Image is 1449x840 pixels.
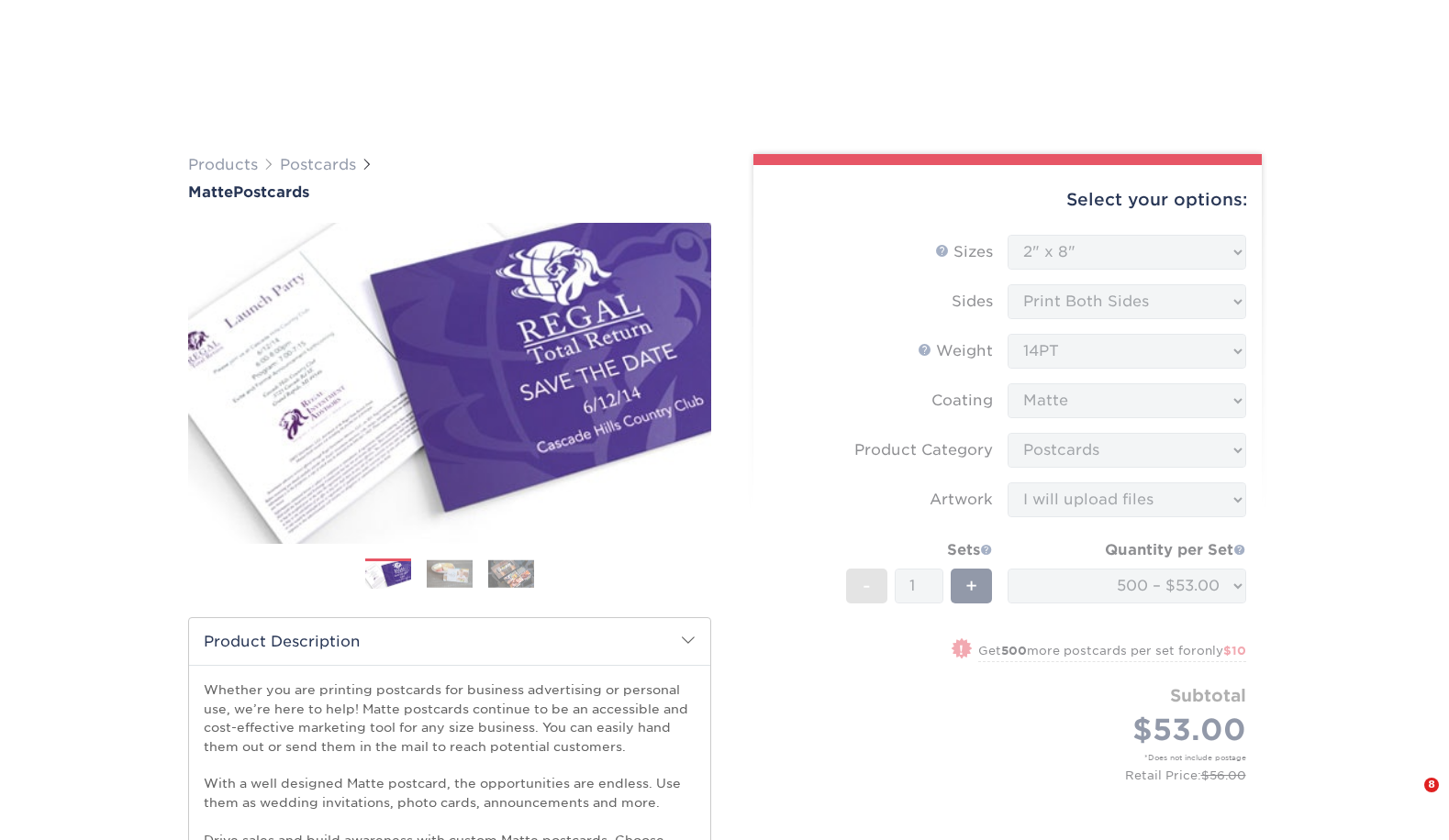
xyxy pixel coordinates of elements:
h2: Product Description [189,618,710,665]
img: Postcards 03 [488,559,534,588]
a: Postcards [280,156,356,173]
img: Postcards 01 [365,559,411,591]
img: Postcards 02 [427,559,473,588]
iframe: Intercom live chat [1387,778,1431,822]
a: Products [188,156,258,173]
div: Select your options: [768,165,1247,235]
span: 8 [1424,778,1439,792]
img: Matte 01 [188,203,711,564]
h1: Postcards [188,183,711,201]
span: Matte [188,183,233,201]
a: MattePostcards [188,183,711,201]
